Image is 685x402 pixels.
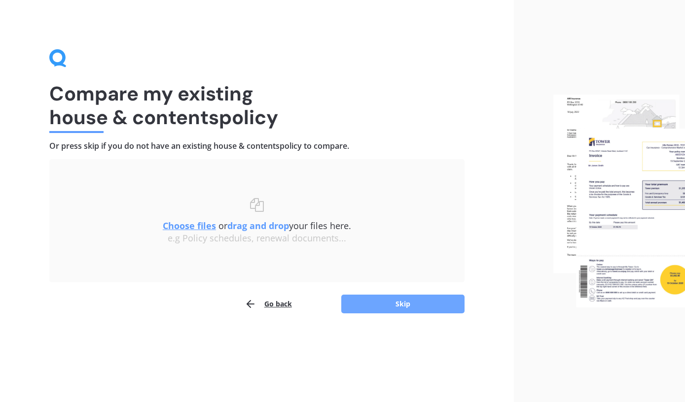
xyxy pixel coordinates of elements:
button: Go back [245,294,292,314]
span: or your files here. [163,220,351,232]
h4: Or press skip if you do not have an existing house & contents policy to compare. [49,141,465,151]
div: e.g Policy schedules, renewal documents... [69,233,445,244]
button: Skip [341,295,465,313]
img: files.webp [553,95,685,307]
h1: Compare my existing house & contents policy [49,82,465,129]
u: Choose files [163,220,216,232]
b: drag and drop [227,220,289,232]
